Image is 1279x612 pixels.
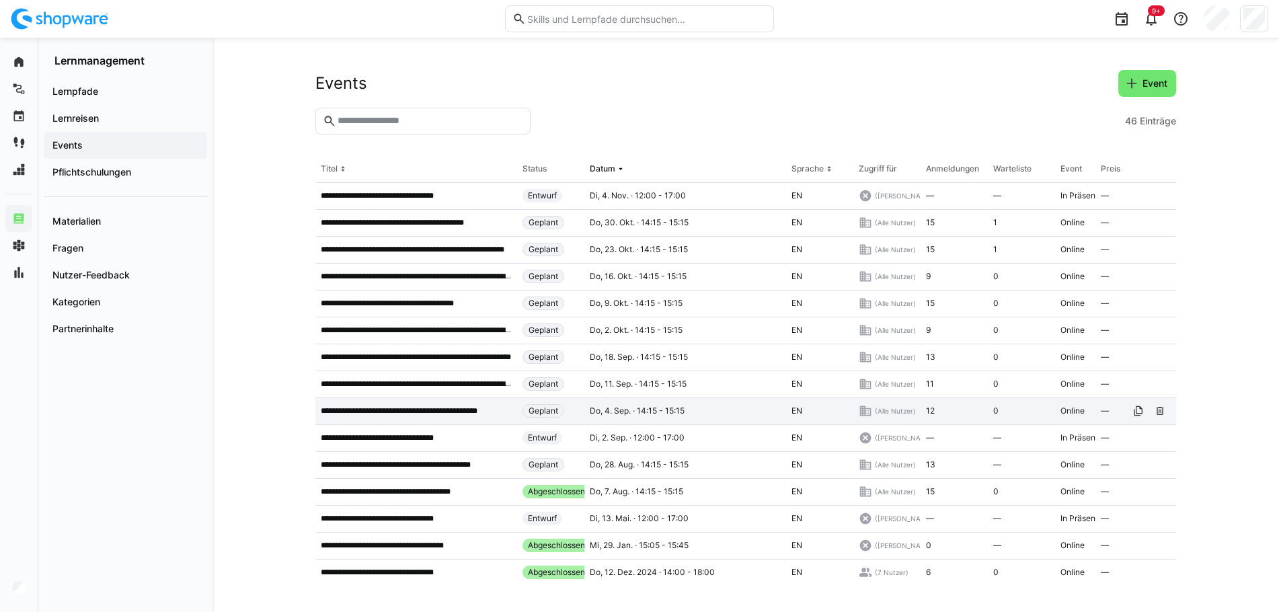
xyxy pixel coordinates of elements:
[1060,379,1085,389] span: Online
[1060,352,1085,362] span: Online
[875,272,916,281] span: (Alle Nutzer)
[590,325,683,336] span: Do, 2. Okt. · 14:15 - 15:15
[791,513,802,524] span: EN
[791,459,802,470] span: EN
[859,163,897,174] div: Zugriff für
[791,379,802,389] span: EN
[791,271,802,282] span: EN
[528,513,557,524] span: Entwurf
[1125,114,1137,128] span: 46
[1060,513,1100,524] span: In Präsenz
[791,217,802,228] span: EN
[529,217,558,228] span: Geplant
[529,244,558,255] span: Geplant
[926,271,931,282] span: 9
[993,486,999,497] span: 0
[528,190,557,201] span: Entwurf
[590,298,683,309] span: Do, 9. Okt. · 14:15 - 15:15
[875,406,916,416] span: (Alle Nutzer)
[791,352,802,362] span: EN
[1060,486,1085,497] span: Online
[1101,379,1109,389] span: —
[1060,325,1085,336] span: Online
[529,459,558,470] span: Geplant
[1060,567,1085,578] span: Online
[791,190,802,201] span: EN
[528,486,585,497] span: Abgeschlossen
[1101,163,1120,174] div: Preis
[1060,244,1085,255] span: Online
[875,433,936,443] span: ([PERSON_NAME])
[590,540,689,551] span: Mi, 29. Jan. · 15:05 - 15:45
[590,486,683,497] span: Do, 7. Aug. · 14:15 - 15:15
[1060,298,1085,309] span: Online
[926,352,935,362] span: 13
[993,513,1001,524] span: —
[926,325,931,336] span: 9
[1118,70,1176,97] button: Event
[791,406,802,416] span: EN
[529,406,558,416] span: Geplant
[590,379,687,389] span: Do, 11. Sep. · 14:15 - 15:15
[1101,325,1109,336] span: —
[993,271,999,282] span: 0
[590,352,688,362] span: Do, 18. Sep. · 14:15 - 15:15
[590,217,689,228] span: Do, 30. Okt. · 14:15 - 15:15
[1060,459,1085,470] span: Online
[875,191,936,200] span: ([PERSON_NAME])
[926,567,931,578] span: 6
[791,486,802,497] span: EN
[993,190,1001,201] span: —
[1101,244,1109,255] span: —
[1060,271,1085,282] span: Online
[1060,163,1082,174] div: Event
[1060,540,1085,551] span: Online
[926,163,979,174] div: Anmeldungen
[1101,217,1109,228] span: —
[926,244,935,255] span: 15
[1101,432,1109,443] span: —
[590,190,686,201] span: Di, 4. Nov. · 12:00 - 17:00
[926,459,935,470] span: 13
[1101,352,1109,362] span: —
[590,459,689,470] span: Do, 28. Aug. · 14:15 - 15:15
[926,432,934,443] span: —
[1140,114,1176,128] span: Einträge
[875,514,936,523] span: ([PERSON_NAME])
[875,460,916,469] span: (Alle Nutzer)
[1060,432,1100,443] span: In Präsenz
[926,540,931,551] span: 0
[993,217,997,228] span: 1
[791,244,802,255] span: EN
[528,540,585,551] span: Abgeschlossen
[926,406,935,416] span: 12
[590,244,688,255] span: Do, 23. Okt. · 14:15 - 15:15
[993,244,997,255] span: 1
[993,540,1001,551] span: —
[526,13,767,25] input: Skills und Lernpfade durchsuchen…
[791,298,802,309] span: EN
[875,379,916,389] span: (Alle Nutzer)
[1101,486,1109,497] span: —
[875,487,916,496] span: (Alle Nutzer)
[321,163,338,174] div: Titel
[590,567,715,578] span: Do, 12. Dez. 2024 · 14:00 - 18:00
[528,567,585,578] span: Abgeschlossen
[315,73,367,93] h2: Events
[993,325,999,336] span: 0
[1101,406,1109,416] span: —
[875,541,936,550] span: ([PERSON_NAME])
[875,218,916,227] span: (Alle Nutzer)
[1101,298,1109,309] span: —
[993,567,999,578] span: 0
[791,432,802,443] span: EN
[590,271,687,282] span: Do, 16. Okt. · 14:15 - 15:15
[1060,190,1100,201] span: In Präsenz
[1101,459,1109,470] span: —
[522,163,547,174] div: Status
[926,190,934,201] span: —
[791,540,802,551] span: EN
[993,352,999,362] span: 0
[791,325,802,336] span: EN
[1101,271,1109,282] span: —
